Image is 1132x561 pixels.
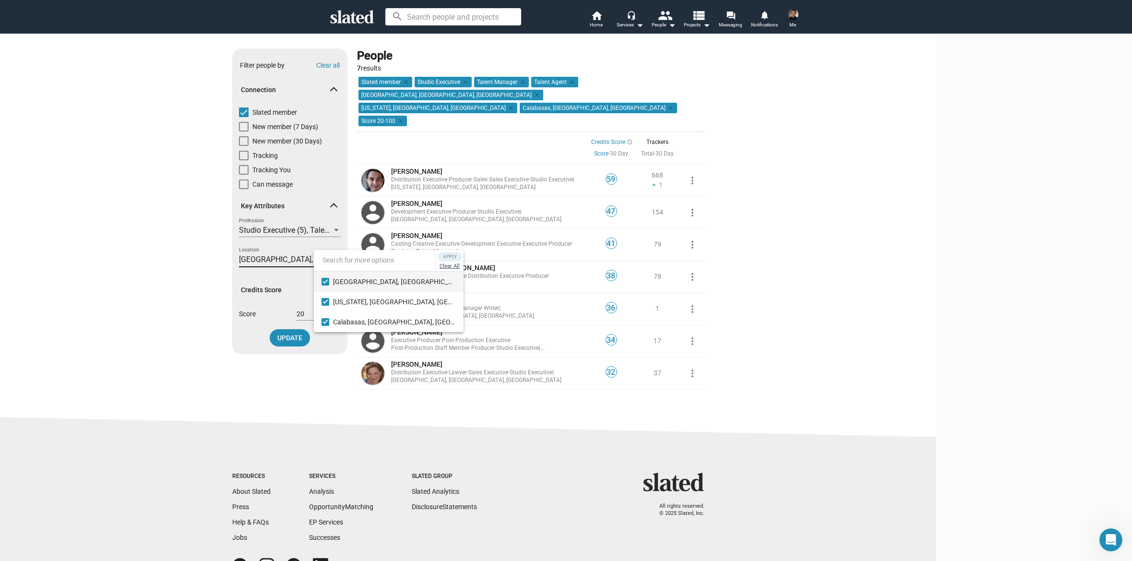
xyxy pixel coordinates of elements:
[333,272,456,292] span: [GEOGRAPHIC_DATA], [GEOGRAPHIC_DATA], [GEOGRAPHIC_DATA]
[438,262,462,271] button: Clear All
[333,312,456,332] span: Calabasas, [GEOGRAPHIC_DATA], [GEOGRAPHIC_DATA]
[333,292,456,312] span: [US_STATE], [GEOGRAPHIC_DATA], [GEOGRAPHIC_DATA]
[314,249,435,271] input: Search for more options
[438,252,462,262] button: Apply
[441,252,458,262] span: Apply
